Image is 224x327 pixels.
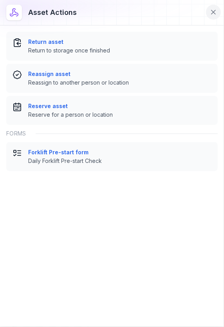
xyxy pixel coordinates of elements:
span: Daily Forklift Pre-start Check [28,157,211,165]
button: Return assetReturn to storage once finished [6,32,218,61]
strong: Return asset [28,38,211,46]
span: Reserve for a person or location [28,111,211,119]
strong: Reassign asset [28,70,211,78]
strong: Forklift Pre-start form [28,148,211,156]
button: Reserve assetReserve for a person or location [6,96,218,125]
div: Forms [6,125,218,142]
span: Reassign to another person or location [28,79,211,87]
strong: Reserve asset [28,102,211,110]
button: Forklift Pre-start formDaily Forklift Pre-start Check [6,142,218,171]
h3: Asset actions [28,7,77,18]
button: Reassign assetReassign to another person or location [6,64,218,93]
span: Return to storage once finished [28,47,211,54]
